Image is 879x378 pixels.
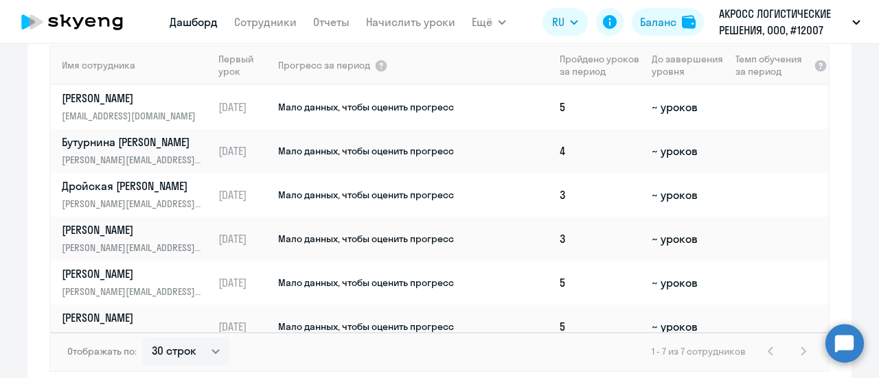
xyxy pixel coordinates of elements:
a: Бутурнина [PERSON_NAME][PERSON_NAME][EMAIL_ADDRESS][DOMAIN_NAME] [62,134,212,167]
td: ~ уроков [646,173,729,217]
td: ~ уроков [646,129,729,173]
td: ~ уроков [646,217,729,261]
button: АКРОСС ЛОГИСТИЧЕСКИЕ РЕШЕНИЯ, ООО, #12007 [712,5,867,38]
p: Бутурнина [PERSON_NAME] [62,134,203,150]
td: ~ уроков [646,85,729,129]
td: 3 [554,173,646,217]
p: [PERSON_NAME] [62,310,203,325]
td: [DATE] [213,129,277,173]
span: Ещё [472,14,492,30]
span: Отображать по: [67,345,137,357]
th: Пройдено уроков за период [554,45,646,85]
td: ~ уроков [646,305,729,349]
td: 5 [554,305,646,349]
p: [PERSON_NAME] [62,266,203,281]
p: АКРОСС ЛОГИСТИЧЕСКИЕ РЕШЕНИЯ, ООО, #12007 [719,5,847,38]
span: Мало данных, чтобы оценить прогресс [278,276,454,289]
td: [DATE] [213,217,277,261]
td: 5 [554,85,646,129]
a: Отчеты [313,15,350,29]
p: Дройская [PERSON_NAME] [62,178,203,193]
p: [PERSON_NAME] [62,222,203,237]
a: [PERSON_NAME][EMAIL_ADDRESS][DOMAIN_NAME] [62,91,212,123]
td: [DATE] [213,261,277,305]
a: Дройская [PERSON_NAME][PERSON_NAME][EMAIL_ADDRESS][DOMAIN_NAME] [62,178,212,211]
td: ~ уроков [646,261,729,305]
p: [PERSON_NAME][EMAIL_ADDRESS][DOMAIN_NAME] [62,284,203,299]
button: Балансbalance [632,8,704,36]
span: Темп обучения за период [735,53,810,78]
a: Сотрудники [234,15,297,29]
span: Мало данных, чтобы оценить прогресс [278,101,454,113]
p: [PERSON_NAME][EMAIL_ADDRESS][DOMAIN_NAME] [62,328,203,343]
td: 4 [554,129,646,173]
img: balance [682,15,696,29]
span: Мало данных, чтобы оценить прогресс [278,233,454,245]
p: [PERSON_NAME][EMAIL_ADDRESS][DOMAIN_NAME] [62,240,203,255]
p: [PERSON_NAME][EMAIL_ADDRESS][DOMAIN_NAME] [62,196,203,211]
span: Прогресс за период [278,59,370,71]
a: Начислить уроки [366,15,455,29]
p: [EMAIL_ADDRESS][DOMAIN_NAME] [62,108,203,123]
a: [PERSON_NAME][PERSON_NAME][EMAIL_ADDRESS][DOMAIN_NAME] [62,310,212,343]
a: [PERSON_NAME][PERSON_NAME][EMAIL_ADDRESS][DOMAIN_NAME] [62,222,212,255]
span: Мало данных, чтобы оценить прогресс [278,189,454,201]
td: [DATE] [213,85,277,129]
p: [PERSON_NAME][EMAIL_ADDRESS][DOMAIN_NAME] [62,152,203,167]
p: [PERSON_NAME] [62,91,203,106]
th: Имя сотрудника [51,45,213,85]
span: Мало данных, чтобы оценить прогресс [278,320,454,333]
th: Первый урок [213,45,277,85]
button: RU [543,8,588,36]
a: [PERSON_NAME][PERSON_NAME][EMAIL_ADDRESS][DOMAIN_NAME] [62,266,212,299]
span: 1 - 7 из 7 сотрудников [652,345,746,357]
span: RU [552,14,564,30]
td: 5 [554,261,646,305]
th: До завершения уровня [646,45,729,85]
a: Дашборд [170,15,218,29]
td: [DATE] [213,305,277,349]
button: Ещё [472,8,506,36]
td: 3 [554,217,646,261]
span: Мало данных, чтобы оценить прогресс [278,145,454,157]
div: Баланс [640,14,676,30]
td: [DATE] [213,173,277,217]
